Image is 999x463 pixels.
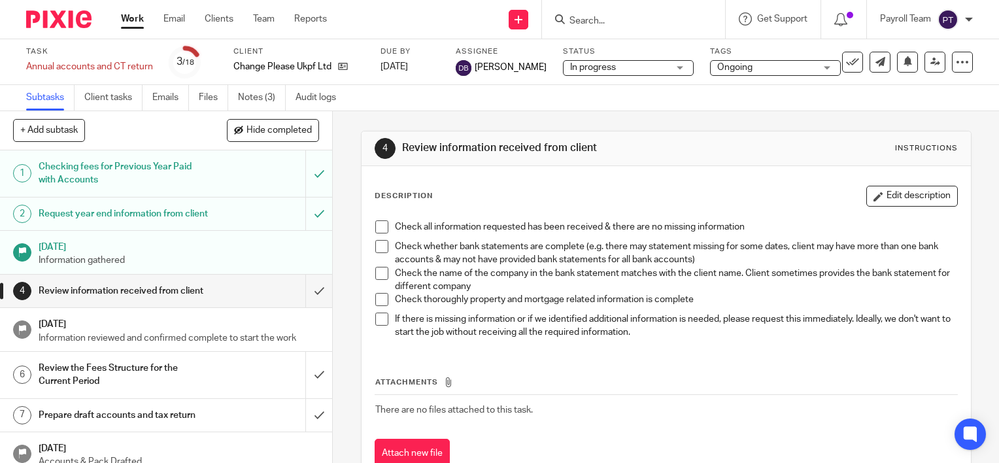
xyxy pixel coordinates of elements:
label: Task [26,46,153,57]
a: Email [163,12,185,26]
label: Client [233,46,364,57]
label: Assignee [456,46,547,57]
button: + Add subtask [13,119,85,141]
a: Emails [152,85,189,111]
img: svg%3E [938,9,958,30]
div: 2 [13,205,31,223]
a: Subtasks [26,85,75,111]
h1: Review the Fees Structure for the Current Period [39,358,208,392]
label: Due by [381,46,439,57]
span: [PERSON_NAME] [475,61,547,74]
p: Check the name of the company in the bank statement matches with the client name. Client sometime... [395,267,957,294]
a: Reports [294,12,327,26]
div: 4 [375,138,396,159]
img: svg%3E [456,60,471,76]
p: Check all information requested has been received & there are no missing information [395,220,957,233]
div: 3 [177,54,194,69]
span: Ongoing [717,63,753,72]
a: Audit logs [296,85,346,111]
p: Check thoroughly property and mortgage related information is complete [395,293,957,306]
a: Notes (3) [238,85,286,111]
p: Payroll Team [880,12,931,26]
label: Status [563,46,694,57]
label: Tags [710,46,841,57]
p: Change Please Ukpf Ltd [233,60,331,73]
img: Pixie [26,10,92,28]
a: Work [121,12,144,26]
div: 1 [13,164,31,182]
div: Instructions [895,143,958,154]
span: Attachments [375,379,438,386]
button: Edit description [866,186,958,207]
span: [DATE] [381,62,408,71]
small: /18 [182,59,194,66]
h1: Checking fees for Previous Year Paid with Accounts [39,157,208,190]
span: Hide completed [246,126,312,136]
button: Hide completed [227,119,319,141]
h1: [DATE] [39,237,320,254]
a: Clients [205,12,233,26]
div: Annual accounts and CT return [26,60,153,73]
p: Check whether bank statements are complete (e.g. there may statement missing for some dates, clie... [395,240,957,267]
a: Client tasks [84,85,143,111]
p: If there is missing information or if we identified additional information is needed, please requ... [395,313,957,339]
span: Get Support [757,14,807,24]
h1: [DATE] [39,315,320,331]
p: Description [375,191,433,201]
h1: [DATE] [39,439,320,455]
p: Information reviewed and confirmed complete to start the work [39,332,320,345]
a: Files [199,85,228,111]
div: 7 [13,406,31,424]
h1: Request year end information from client [39,204,208,224]
div: 6 [13,366,31,384]
h1: Review information received from client [402,141,694,155]
h1: Review information received from client [39,281,208,301]
p: Information gathered [39,254,320,267]
h1: Prepare draft accounts and tax return [39,405,208,425]
span: In progress [570,63,616,72]
div: 4 [13,282,31,300]
input: Search [568,16,686,27]
span: There are no files attached to this task. [375,405,533,415]
a: Team [253,12,275,26]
